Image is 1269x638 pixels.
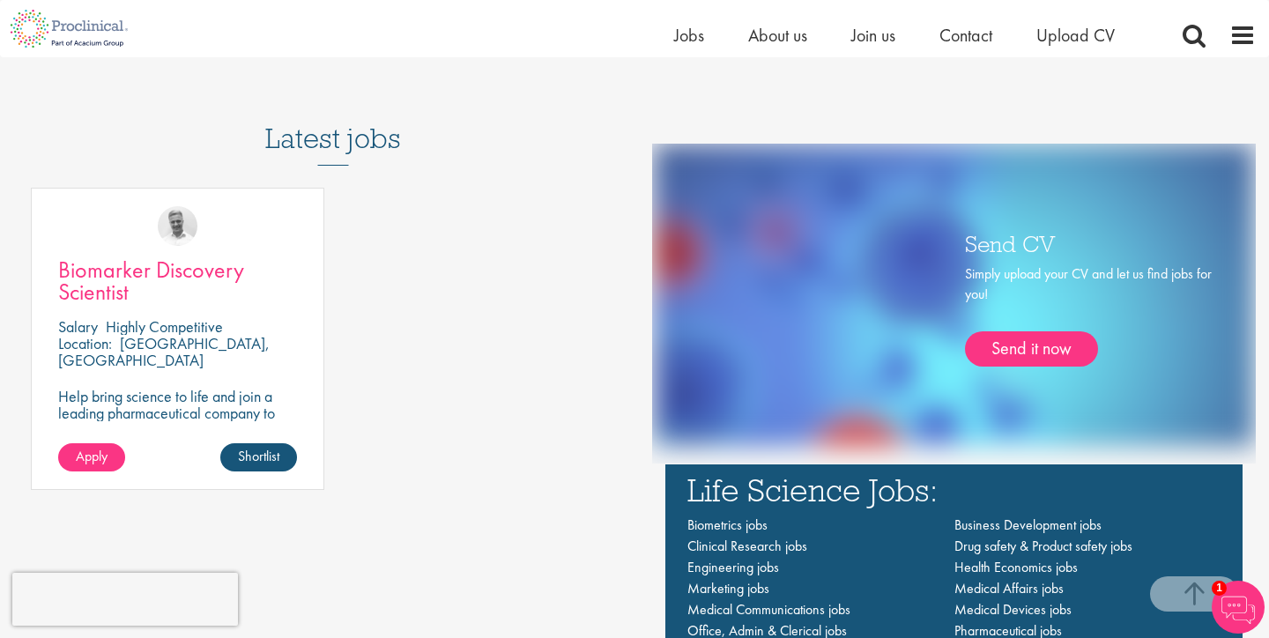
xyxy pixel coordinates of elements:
[1036,24,1115,47] a: Upload CV
[748,24,807,47] a: About us
[654,144,1255,446] img: one
[687,579,769,597] a: Marketing jobs
[954,600,1072,619] a: Medical Devices jobs
[687,558,779,576] a: Engineering jobs
[1212,581,1227,596] span: 1
[965,232,1212,255] h3: Send CV
[58,443,125,471] a: Apply
[58,333,112,353] span: Location:
[954,537,1132,555] a: Drug safety & Product safety jobs
[158,206,197,246] img: Joshua Bye
[674,24,704,47] a: Jobs
[954,579,1064,597] a: Medical Affairs jobs
[58,316,98,337] span: Salary
[687,537,807,555] a: Clinical Research jobs
[58,333,270,370] p: [GEOGRAPHIC_DATA], [GEOGRAPHIC_DATA]
[220,443,297,471] a: Shortlist
[965,331,1098,367] a: Send it now
[12,573,238,626] iframe: reCAPTCHA
[687,516,768,534] a: Biometrics jobs
[58,388,297,471] p: Help bring science to life and join a leading pharmaceutical company to play a key role in delive...
[265,79,401,166] h3: Latest jobs
[1212,581,1265,634] img: Chatbot
[939,24,992,47] a: Contact
[76,447,108,465] span: Apply
[954,516,1102,534] a: Business Development jobs
[851,24,895,47] a: Join us
[687,600,850,619] a: Medical Communications jobs
[58,259,297,303] a: Biomarker Discovery Scientist
[58,255,244,307] span: Biomarker Discovery Scientist
[954,558,1078,576] a: Health Economics jobs
[106,316,223,337] p: Highly Competitive
[687,473,1221,506] h3: Life Science Jobs:
[965,264,1212,367] div: Simply upload your CV and let us find jobs for you!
